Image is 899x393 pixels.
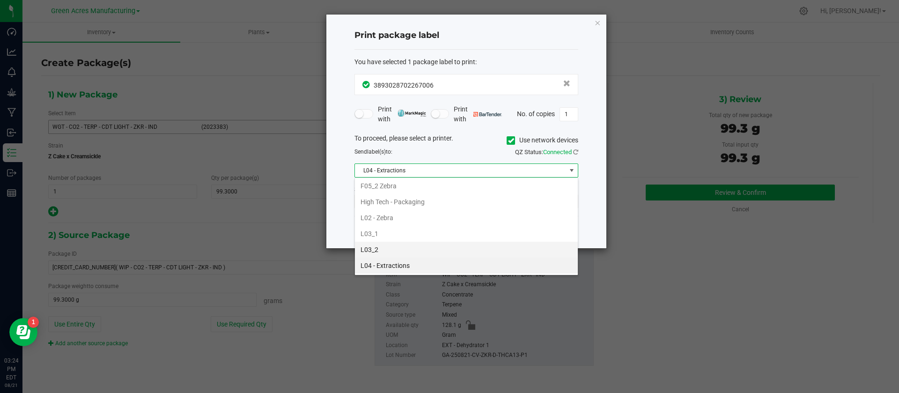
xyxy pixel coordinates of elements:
[362,80,371,89] span: In Sync
[473,112,502,117] img: bartender.png
[355,242,578,258] li: L03_2
[354,30,578,42] h4: Print package label
[515,148,578,156] span: QZ Status:
[354,57,578,67] div: :
[355,164,566,177] span: L04 - Extractions
[507,135,578,145] label: Use network devices
[28,317,39,328] iframe: Resource center unread badge
[355,178,578,194] li: F05_2 Zebra
[398,110,426,117] img: mark_magic_cybra.png
[354,148,392,155] span: Send to:
[454,104,502,124] span: Print with
[354,58,475,66] span: You have selected 1 package label to print
[355,210,578,226] li: L02 - Zebra
[347,133,585,148] div: To proceed, please select a printer.
[374,82,434,89] span: 3893028702267006
[355,194,578,210] li: High Tech - Packaging
[367,148,386,155] span: label(s)
[355,258,578,274] li: L04 - Extractions
[355,226,578,242] li: L03_1
[378,104,426,124] span: Print with
[347,185,585,194] div: Select a label template.
[543,148,572,156] span: Connected
[517,110,555,117] span: No. of copies
[9,318,37,346] iframe: Resource center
